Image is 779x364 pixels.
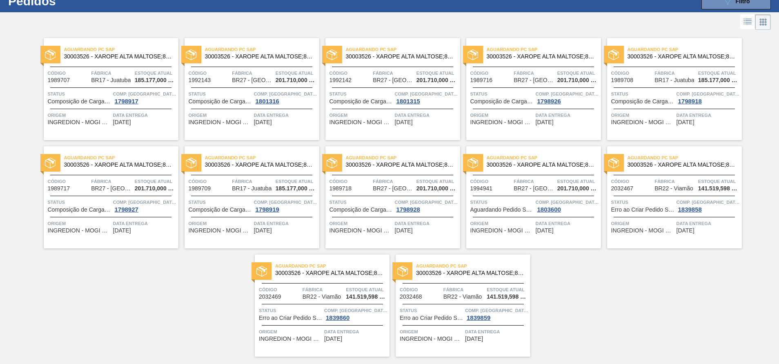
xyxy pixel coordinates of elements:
a: statusAguardando PC SAP30003526 - XAROPE ALTA MALTOSE;82%;;Código2032469FábricaBR22 - ViamãoEstoq... [249,255,389,357]
span: Origem [470,111,534,119]
span: 141.519,598 KG [346,294,387,300]
span: Estoque atual [557,177,599,185]
span: Fábrica [443,286,485,294]
span: Comp. Carga [254,90,317,98]
div: 1798918 [677,98,703,105]
img: status [45,49,56,60]
span: 201.710,000 KG [557,77,599,83]
span: Origem [329,219,393,228]
span: Composição de Carga Criada Por Volume [470,98,534,105]
span: Código [48,69,89,77]
span: Erro ao Criar Pedido SAP [611,207,674,213]
span: 23/07/2025 [113,228,131,234]
a: Comp. [GEOGRAPHIC_DATA]1798918 [677,90,740,105]
span: BR27 - Nova Minas [514,77,554,83]
span: Status [611,198,674,206]
span: Comp. Carga [536,198,599,206]
span: INGREDION - MOGI GUAÇU 4120 (SP) [189,119,252,125]
span: BR17 - Juatuba [232,185,272,192]
span: 24/07/2025 [254,228,272,234]
span: Origem [329,111,393,119]
span: Aguardando PC SAP [628,154,742,162]
a: Comp. [GEOGRAPHIC_DATA]1798919 [254,198,317,213]
span: 185.177,000 KG [135,77,176,83]
span: 141.519,598 KG [698,185,740,192]
span: Status [259,306,322,315]
span: INGREDION - MOGI GUAÇU 4120 (SP) [259,336,322,342]
span: Aguardando PC SAP [346,154,460,162]
span: 1989707 [48,77,70,83]
img: status [397,266,408,277]
a: statusAguardando PC SAP30003526 - XAROPE ALTA MALTOSE;82%;;Código1989709FábricaBR17 - JuatubaEsto... [178,146,319,248]
span: 30003526 - XAROPE ALTA MALTOSE;82%;; [487,162,594,168]
span: BR17 - Juatuba [91,77,131,83]
img: status [186,158,196,168]
div: 1798926 [536,98,563,105]
span: Fábrica [373,177,414,185]
span: Data entrega [536,111,599,119]
span: 30003526 - XAROPE ALTA MALTOSE;82%;; [628,54,735,60]
span: BR27 - Nova Minas [373,77,414,83]
img: status [45,158,56,168]
span: INGREDION - MOGI GUAÇU 4120 (SP) [329,228,393,234]
span: 17/09/2025 [677,228,694,234]
div: 1798917 [113,98,140,105]
a: Comp. [GEOGRAPHIC_DATA]1801315 [395,90,458,105]
span: Status [400,306,463,315]
span: Comp. Carga [395,90,458,98]
span: 30003526 - XAROPE ALTA MALTOSE;82%;; [275,270,383,276]
span: Estoque atual [557,69,599,77]
span: 141.519,598 KG [487,294,528,300]
span: 1989716 [470,77,493,83]
span: Aguardando PC SAP [416,262,530,270]
span: Código [189,177,230,185]
span: 1992143 [189,77,211,83]
span: Código [259,286,300,294]
span: Aguardando PC SAP [487,45,601,54]
span: Estoque atual [135,177,176,185]
span: Origem [48,111,111,119]
span: INGREDION - MOGI GUAÇU 4120 (SP) [470,228,534,234]
span: Aguardando PC SAP [628,45,742,54]
div: 1839860 [324,315,351,321]
div: 1803600 [536,206,563,213]
span: Estoque atual [416,177,458,185]
span: 1989718 [329,185,352,192]
span: 30003526 - XAROPE ALTA MALTOSE;82%;; [205,162,313,168]
span: 1989708 [611,77,634,83]
span: Erro ao Criar Pedido SAP [400,315,463,321]
div: 1798927 [113,206,140,213]
img: status [186,49,196,60]
span: Fábrica [91,177,133,185]
img: status [467,49,478,60]
span: Estoque atual [487,286,528,294]
span: Fábrica [514,177,555,185]
img: status [467,158,478,168]
span: Erro ao Criar Pedido SAP [259,315,322,321]
span: Status [470,198,534,206]
a: statusAguardando PC SAP30003526 - XAROPE ALTA MALTOSE;82%;;Código1989717FábricaBR27 - [GEOGRAPHIC... [38,146,178,248]
span: 22/07/2025 [113,119,131,125]
span: INGREDION - MOGI GUAÇU 4120 (SP) [189,228,252,234]
span: Fábrica [303,286,344,294]
span: Origem [470,219,534,228]
a: Comp. [GEOGRAPHIC_DATA]1798926 [536,90,599,105]
span: 201.710,000 KG [135,185,176,192]
span: 2032467 [611,185,634,192]
span: Origem [48,219,111,228]
span: Comp. Carga [395,198,458,206]
span: 30003526 - XAROPE ALTA MALTOSE;82%;; [346,162,454,168]
span: Data entrega [677,111,740,119]
span: 201.710,000 KG [416,77,458,83]
span: BR22 - Viamão [654,185,693,192]
span: Estoque atual [276,69,317,77]
img: status [327,49,337,60]
span: INGREDION - MOGI GUAÇU 4120 (SP) [611,228,674,234]
span: Aguardando PC SAP [64,154,178,162]
span: INGREDION - MOGI GUAÇU 4120 (SP) [400,336,463,342]
span: Data entrega [677,219,740,228]
span: Composição de Carga Criada Por Volume [329,207,393,213]
a: statusAguardando PC SAP30003526 - XAROPE ALTA MALTOSE;82%;;Código1992143FábricaBR27 - [GEOGRAPHIC... [178,38,319,140]
span: Composição de Carga Criada Por Volume [189,207,252,213]
span: BR17 - Juatuba [654,77,694,83]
